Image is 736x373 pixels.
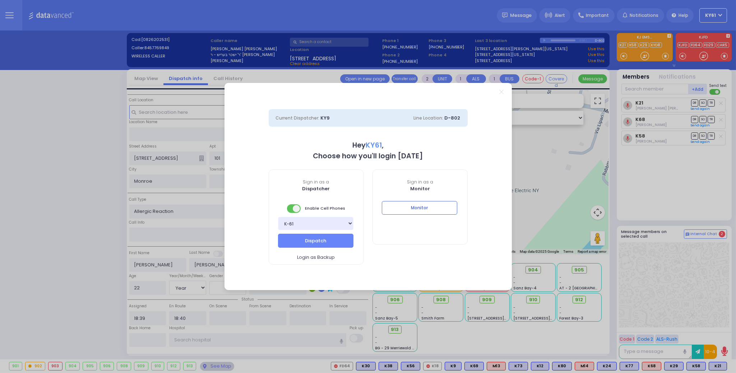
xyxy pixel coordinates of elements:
[410,185,430,192] b: Monitor
[276,115,320,121] span: Current Dispatcher:
[302,185,330,192] b: Dispatcher
[414,115,444,121] span: Line Location:
[499,90,503,94] a: Close
[278,234,353,247] button: Dispatch
[297,254,335,261] span: Login as Backup
[287,204,345,214] span: Enable Cell Phones
[445,115,460,121] span: D-802
[366,140,382,150] span: KY61
[352,140,384,150] b: Hey ,
[269,179,364,185] span: Sign in as a
[313,151,423,161] b: Choose how you'll login [DATE]
[373,179,467,185] span: Sign in as a
[382,201,457,215] button: Monitor
[321,115,330,121] span: KY9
